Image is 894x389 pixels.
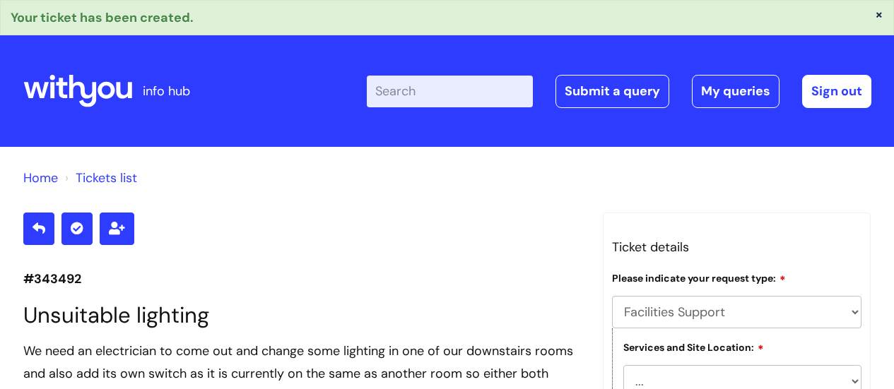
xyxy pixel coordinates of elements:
button: × [875,8,883,20]
a: Submit a query [555,75,669,107]
div: | - [367,75,871,107]
input: Search [367,76,533,107]
li: Tickets list [61,167,137,189]
h1: Unsuitable lighting [23,302,582,328]
p: info hub [143,80,190,102]
a: Home [23,169,58,186]
a: My queries [692,75,780,107]
a: Tickets list [76,169,137,186]
p: #343492 [23,268,582,290]
li: Solution home [23,167,58,189]
label: Services and Site Location: [623,340,764,354]
a: Sign out [802,75,871,107]
h3: Ticket details [612,236,862,258]
label: Please indicate your request type: [612,270,786,285]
